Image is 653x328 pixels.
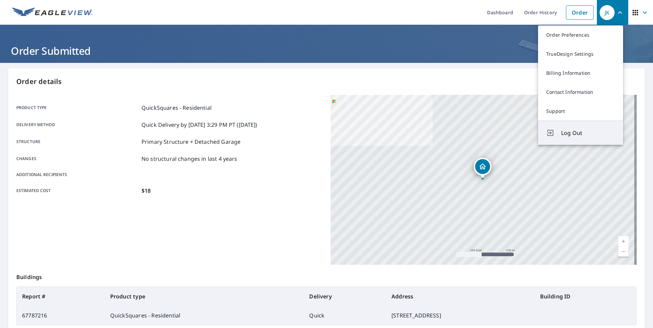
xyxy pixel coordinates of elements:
[105,287,304,306] th: Product type
[16,138,139,146] p: Structure
[386,306,535,325] td: [STREET_ADDRESS]
[618,236,629,246] a: Current Level 17, Zoom In
[105,306,304,325] td: QuickSquares - Residential
[474,158,491,179] div: Dropped pin, building 1, Residential property, 1950 W Nemo Dr Deltona, FL 32725
[16,187,139,195] p: Estimated cost
[538,121,623,145] button: Log Out
[141,155,237,163] p: No structural changes in last 4 years
[141,138,240,146] p: Primary Structure + Detached Garage
[386,287,535,306] th: Address
[8,44,645,58] h1: Order Submitted
[16,155,139,163] p: Changes
[535,287,636,306] th: Building ID
[141,104,212,112] p: QuickSquares - Residential
[538,64,623,83] a: Billing Information
[304,287,386,306] th: Delivery
[141,121,257,129] p: Quick Delivery by [DATE] 3:29 PM PT ([DATE])
[16,76,637,87] p: Order details
[141,187,151,195] p: $18
[12,7,93,18] img: EV Logo
[16,172,139,178] p: Additional recipients
[566,5,593,20] a: Order
[16,121,139,129] p: Delivery method
[561,129,615,137] span: Log Out
[304,306,386,325] td: Quick
[600,5,615,20] div: JK
[16,265,637,287] p: Buildings
[538,45,623,64] a: TrueDesign Settings
[618,246,629,257] a: Current Level 17, Zoom Out
[538,83,623,102] a: Contact Information
[17,287,105,306] th: Report #
[538,25,623,45] a: Order Preferences
[16,104,139,112] p: Product type
[538,102,623,121] a: Support
[17,306,105,325] td: 67787216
